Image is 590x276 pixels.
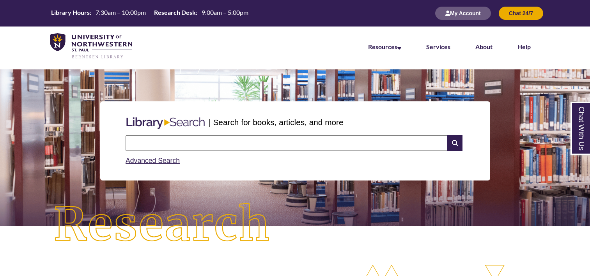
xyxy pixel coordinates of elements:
[435,7,491,20] button: My Account
[122,114,209,132] img: Libary Search
[368,43,401,50] a: Resources
[447,135,462,151] i: Search
[426,43,450,50] a: Services
[126,157,180,165] a: Advanced Search
[202,9,248,16] span: 9:00am – 5:00pm
[50,33,132,59] img: UNWSP Library Logo
[517,43,531,50] a: Help
[96,9,146,16] span: 7:30am – 10:00pm
[48,8,92,17] th: Library Hours:
[499,7,543,20] button: Chat 24/7
[48,8,252,19] a: Hours Today
[559,120,588,131] a: Back to Top
[475,43,493,50] a: About
[209,116,343,128] p: | Search for books, articles, and more
[48,8,252,18] table: Hours Today
[435,10,491,16] a: My Account
[151,8,198,17] th: Research Desk:
[499,10,543,16] a: Chat 24/7
[30,179,295,271] img: Research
